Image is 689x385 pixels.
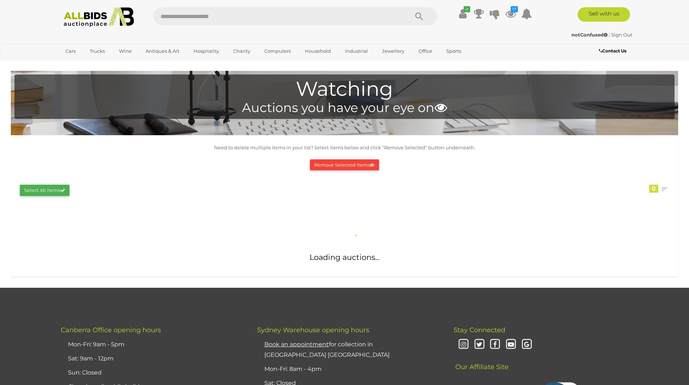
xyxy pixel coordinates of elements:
[454,352,509,371] span: Our Affiliate Site
[61,326,161,334] span: Canberra Office opening hours
[457,338,470,351] i: Instagram
[599,48,626,54] b: Contact Us
[263,362,435,376] li: Mon-Fri: 8am - 4pm
[18,78,671,100] h1: Watching
[114,45,136,57] a: Wine
[505,7,516,20] a: 17
[340,45,373,57] a: Industrial
[571,32,608,38] strong: notConfused
[571,32,609,38] a: notConfused
[520,338,533,351] i: Google
[489,338,501,351] i: Facebook
[310,253,379,262] span: Loading auctions...
[14,144,675,152] p: Need to delete multiple items in your list? Select items below and click "Remove Selected" button...
[264,341,390,358] a: Book an appointmentfor collection in [GEOGRAPHIC_DATA] [GEOGRAPHIC_DATA]
[578,7,630,22] a: Sell with us
[401,7,437,25] button: Search
[189,45,224,57] a: Hospitality
[257,326,369,334] span: Sydney Warehouse opening hours
[511,6,518,12] i: 17
[611,32,632,38] a: Sign Out
[458,7,468,20] a: ✔
[264,341,329,348] u: Book an appointment
[505,338,517,351] i: Youtube
[229,45,255,57] a: Charity
[473,338,486,351] i: Twitter
[599,47,628,55] a: Contact Us
[18,101,671,115] h4: Auctions you have your eye on
[61,57,122,69] a: [GEOGRAPHIC_DATA]
[310,159,379,171] button: Remove Selected Items
[649,185,658,193] div: 0
[61,45,80,57] a: Cars
[442,45,466,57] a: Sports
[260,45,295,57] a: Computers
[141,45,184,57] a: Antiques & Art
[60,7,138,27] img: Allbids.com.au
[414,45,437,57] a: Office
[300,45,336,57] a: Household
[464,6,470,12] i: ✔
[66,366,239,380] li: Sun: Closed
[20,185,69,196] button: Select All items
[377,45,409,57] a: Jewellery
[85,45,110,57] a: Trucks
[66,338,239,352] li: Mon-Fri: 9am - 5pm
[66,352,239,366] li: Sat: 9am - 12pm
[454,326,505,334] span: Stay Connected
[609,32,610,38] span: |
